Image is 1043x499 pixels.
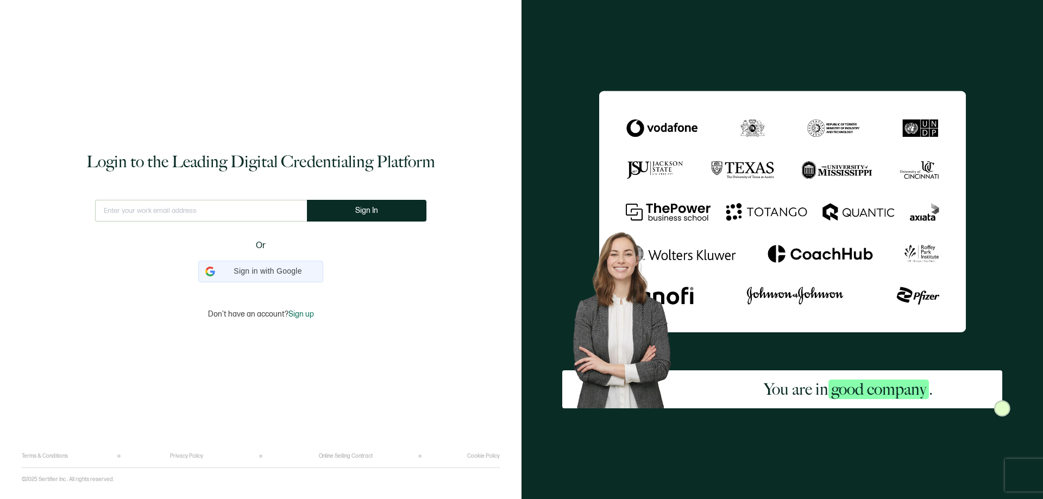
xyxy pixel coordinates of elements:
img: Sertifier Login [994,400,1010,416]
div: Sign in with Google [198,261,323,282]
a: Online Selling Contract [319,453,373,459]
a: Cookie Policy [467,453,500,459]
span: Or [256,239,266,252]
span: good company [828,380,929,399]
input: Enter your work email address [95,200,307,222]
img: Sertifier Login - You are in <span class="strong-h">good company</span>. [599,91,966,332]
a: Privacy Policy [170,453,203,459]
a: Terms & Conditions [22,453,68,459]
h2: You are in . [764,378,933,400]
img: Sertifier Login - You are in <span class="strong-h">good company</span>. Hero [562,223,694,408]
p: ©2025 Sertifier Inc.. All rights reserved. [22,476,114,483]
h1: Login to the Leading Digital Credentialing Platform [86,151,435,173]
span: Sign In [355,206,378,214]
button: Sign In [307,200,426,222]
span: Sign up [288,309,314,319]
span: Sign in with Google [219,266,316,277]
p: Don't have an account? [208,309,314,319]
